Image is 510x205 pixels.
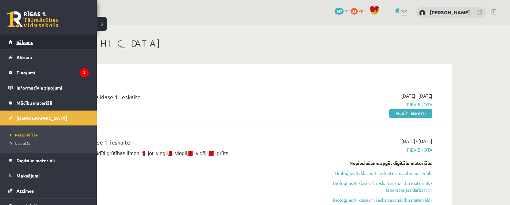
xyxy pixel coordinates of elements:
a: Informatīvie ziņojumi [8,80,89,95]
span: Neizpildītās [8,132,38,137]
div: Bioloģija JK 9.a klase 1. ieskaite [48,138,301,150]
a: Mācību materiāli [8,95,89,110]
span: Pievienota [311,146,432,153]
i: 2 [80,68,89,77]
a: [PERSON_NAME] [430,9,470,16]
span: Pie uzdevumiem norādīti grūtības līmeņi : - ļoti viegli, - viegli, - vidēji, - grūts [48,151,228,156]
a: Pildīt ieskaiti [389,109,432,118]
legend: Informatīvie ziņojumi [16,80,89,95]
a: Aktuāli [8,50,89,65]
span: Aktuāli [16,54,32,60]
a: Bioloģijas 9. klases 1. ieskaites mācību materiāls - laboratorijas darbs Nr.1 [311,180,432,193]
span: 147 [335,8,344,15]
a: 147 mP [335,8,350,13]
span: III [188,151,193,156]
div: Angļu valoda JK 9.a klase 1. ieskaite [48,92,301,104]
span: [DATE] - [DATE] [401,138,432,145]
span: [DEMOGRAPHIC_DATA] [16,115,67,121]
span: Atzīmes [16,188,34,194]
a: Izlabotās [8,140,90,146]
span: I [143,151,145,156]
span: IV [209,151,214,156]
a: Bioloģijas 9. klases 1. ieskaites mācību materiāls [311,170,432,177]
a: 88 xp [351,8,366,13]
span: Mācību materiāli [16,100,52,106]
h1: [DEMOGRAPHIC_DATA] [39,38,452,49]
a: Maksājumi [8,168,89,183]
span: Izlabotās [8,141,30,146]
a: Rīgas 1. Tālmācības vidusskola [7,11,59,27]
img: Samanta Borovska [419,10,425,16]
legend: Ziņojumi [16,65,89,80]
div: Nepieciešams apgūt digitālo materiālu: [311,160,432,167]
a: Sākums [8,35,89,49]
span: Digitālie materiāli [16,157,55,163]
span: Pievienota [311,101,432,108]
span: mP [345,8,350,13]
span: 88 [351,8,358,15]
a: Atzīmes [8,183,89,198]
a: Ziņojumi2 [8,65,89,80]
a: [DEMOGRAPHIC_DATA] [8,111,89,125]
legend: Maksājumi [16,168,89,183]
span: Sākums [16,39,33,45]
span: II [169,151,172,156]
span: [DATE] - [DATE] [401,92,432,99]
a: Digitālie materiāli [8,153,89,168]
a: Neizpildītās [8,132,90,138]
span: xp [359,8,363,13]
